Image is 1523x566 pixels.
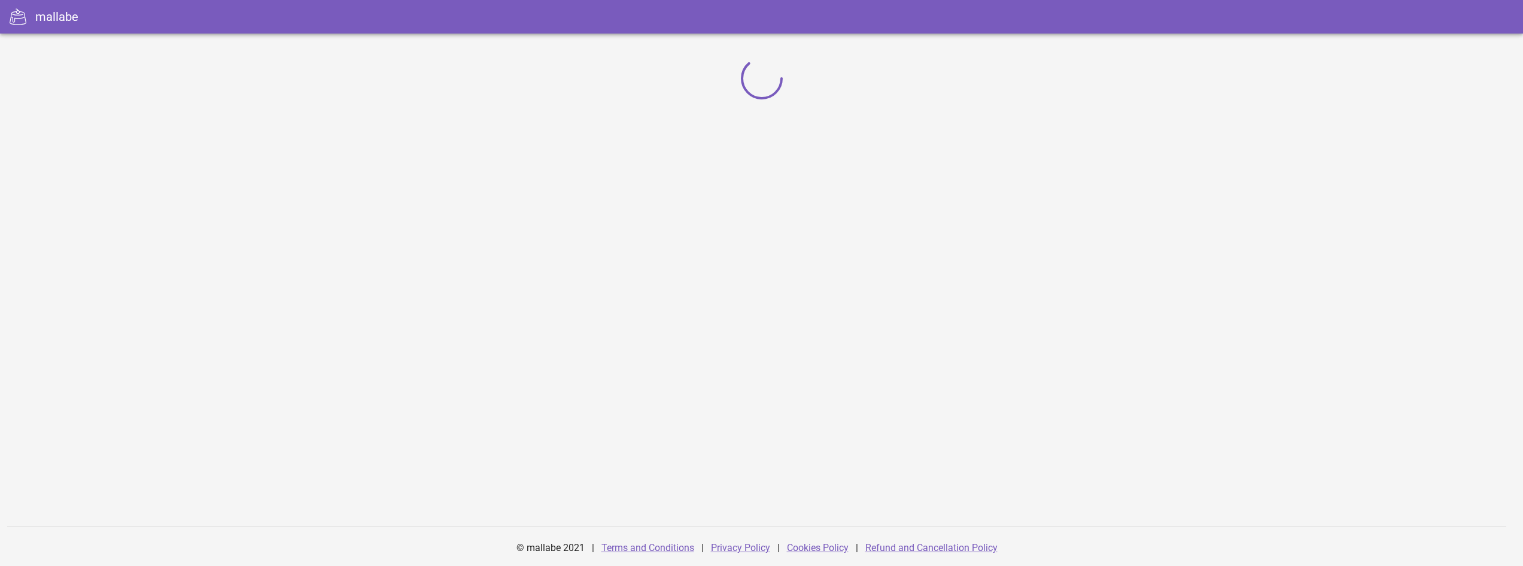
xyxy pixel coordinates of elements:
div: | [592,534,594,562]
a: Terms and Conditions [601,542,694,553]
div: © mallabe 2021 [509,534,592,562]
div: | [777,534,780,562]
a: Cookies Policy [787,542,849,553]
div: mallabe [35,8,78,26]
a: Refund and Cancellation Policy [865,542,998,553]
div: | [856,534,858,562]
div: | [701,534,704,562]
a: Privacy Policy [711,542,770,553]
